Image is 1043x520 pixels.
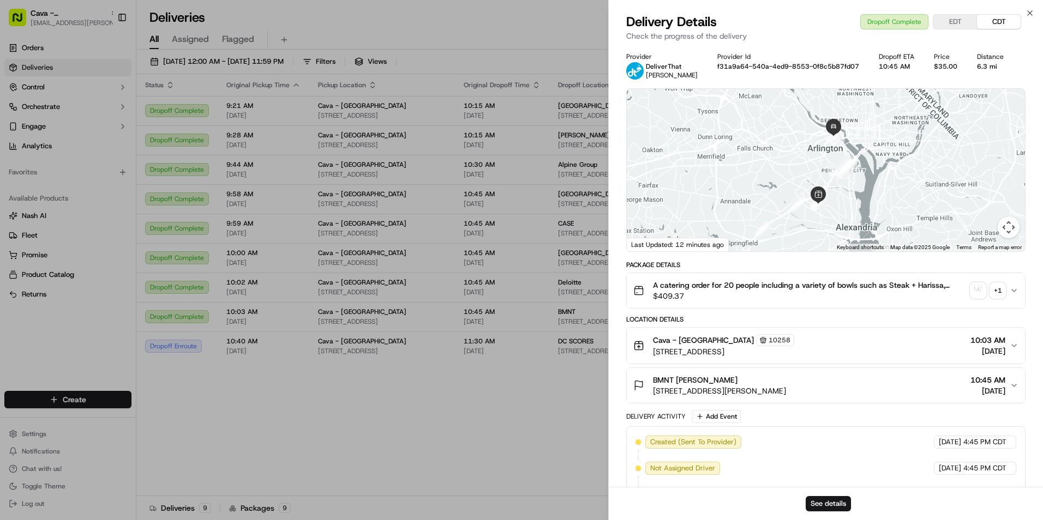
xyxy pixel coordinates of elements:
div: 27 [836,159,850,173]
div: $35.00 [934,62,960,71]
span: [DATE] [939,437,961,447]
div: 6.3 mi [977,62,1006,71]
button: Map camera controls [998,216,1020,238]
div: 📗 [11,245,20,253]
a: Powered byPylon [77,270,132,279]
span: Cava - [GEOGRAPHIC_DATA] [653,335,754,346]
a: 💻API Documentation [88,239,179,259]
div: Past conversations [11,142,73,150]
img: Liam S. [11,159,28,176]
span: [DATE] [970,385,1005,396]
span: Delivery Details [626,13,717,31]
div: 39 [837,164,852,178]
img: Dianne Alexi Soriano [11,188,28,205]
span: API Documentation [103,244,175,255]
div: 💻 [92,245,101,253]
button: Keyboard shortcuts [837,244,884,251]
div: Price [934,52,960,61]
div: 26 [829,162,843,177]
span: Knowledge Base [22,244,83,255]
span: Pylon [109,270,132,279]
span: Created (Sent To Provider) [650,437,736,447]
span: [DATE] [153,198,175,207]
span: • [147,198,151,207]
div: Location Details [626,315,1026,324]
button: CDT [977,15,1021,29]
img: 1736555255976-a54dd68f-1ca7-489b-9aae-adbdc363a1c4 [11,104,31,124]
button: See all [169,140,199,153]
div: 40 [843,155,858,170]
div: 36 [836,161,850,175]
div: 20 [790,197,805,211]
span: 10:45 AM [970,374,1005,385]
div: 10:45 AM [879,62,916,71]
div: Delivery Activity [626,412,686,421]
span: $409.37 [653,291,966,301]
span: [DATE] [939,463,961,473]
img: Nash [11,11,33,33]
div: 38 [835,161,849,176]
span: • [91,169,94,178]
span: 4:45 PM CDT [963,437,1006,447]
span: [STREET_ADDRESS] [653,346,794,357]
button: signature_proof_of_delivery image+1 [970,283,1005,298]
span: [PERSON_NAME] [34,169,88,178]
button: See details [806,496,851,511]
span: Not Assigned Driver [650,463,715,473]
span: [PERSON_NAME] [PERSON_NAME] [34,198,145,207]
div: Package Details [626,261,1026,269]
span: A catering order for 20 people including a variety of bowls such as Steak + Harissa, Greek Salad,... [653,280,966,291]
p: DeliverThat [646,62,698,71]
button: Add Event [692,410,741,423]
div: Provider [626,52,700,61]
div: We're available if you need us! [49,115,150,124]
input: Got a question? Start typing here... [28,70,196,82]
button: Cava - [GEOGRAPHIC_DATA]10258[STREET_ADDRESS]10:03 AM[DATE] [627,328,1025,364]
img: signature_proof_of_delivery image [970,283,986,298]
button: A catering order for 20 people including a variety of bowls such as Steak + Harissa, Greek Salad,... [627,273,1025,308]
span: [DATE] [970,346,1005,356]
img: 1736555255976-a54dd68f-1ca7-489b-9aae-adbdc363a1c4 [22,199,31,208]
button: f31a9a64-540a-4ed9-8553-0f8c5b87fd07 [717,62,859,71]
img: 5e9a9d7314ff4150bce227a61376b483.jpg [23,104,43,124]
div: Start new chat [49,104,179,115]
button: Start new chat [185,107,199,120]
img: profile_deliverthat_partner.png [626,62,644,80]
div: + 1 [990,283,1005,298]
span: 10:03 AM [970,335,1005,346]
button: EDT [933,15,977,29]
img: 1736555255976-a54dd68f-1ca7-489b-9aae-adbdc363a1c4 [22,170,31,178]
div: Last Updated: 12 minutes ago [627,238,729,251]
img: Google [630,237,666,251]
div: 19 [756,222,770,236]
div: Dropoff ETA [879,52,916,61]
span: [DATE] [97,169,119,178]
div: Provider Id [717,52,861,61]
span: [STREET_ADDRESS][PERSON_NAME] [653,385,786,396]
button: BMNT [PERSON_NAME][STREET_ADDRESS][PERSON_NAME]10:45 AM[DATE] [627,368,1025,403]
span: 4:45 PM CDT [963,463,1006,473]
a: Report a map error [978,244,1022,250]
span: BMNT [PERSON_NAME] [653,374,738,385]
span: Map data ©2025 Google [890,244,950,250]
a: 📗Knowledge Base [7,239,88,259]
div: Distance [977,52,1006,61]
span: 10258 [769,336,790,344]
p: Welcome 👋 [11,44,199,61]
span: [PERSON_NAME] [646,71,698,80]
p: Check the progress of the delivery [626,31,1026,41]
a: Open this area in Google Maps (opens a new window) [630,237,666,251]
a: Terms (opens in new tab) [956,244,972,250]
